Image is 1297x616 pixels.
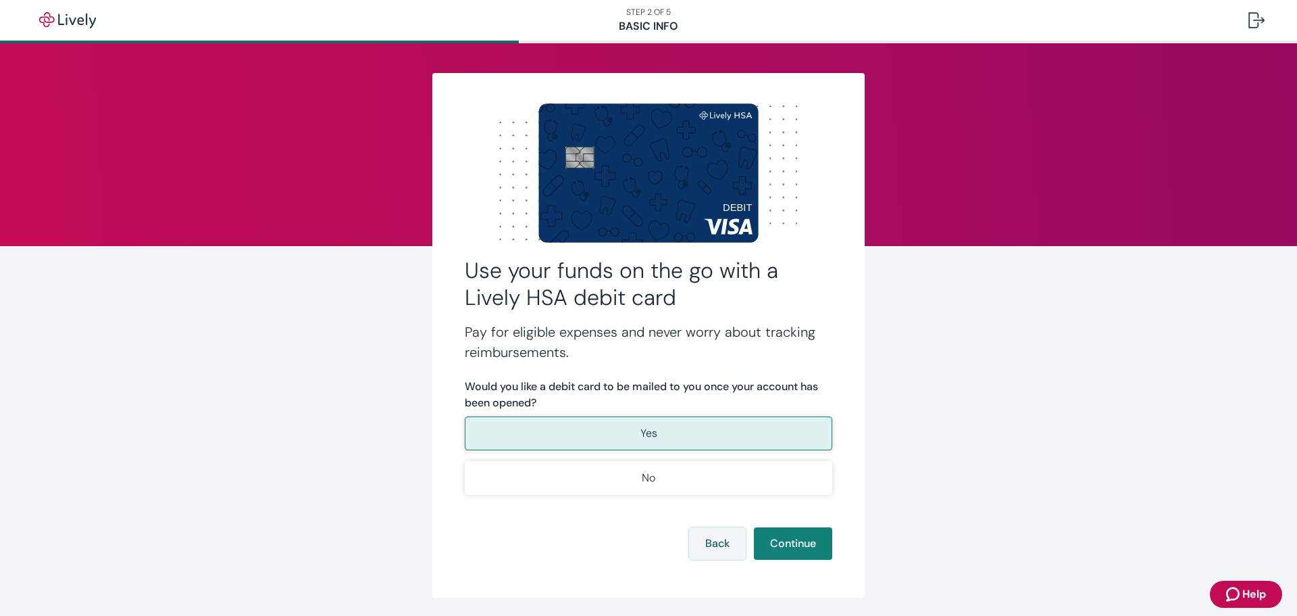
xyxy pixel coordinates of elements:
[689,527,746,560] button: Back
[1238,4,1275,37] button: Log out
[465,322,832,362] h4: Pay for eligible expenses and never worry about tracking reimbursements.
[465,257,832,311] h2: Use your funds on the go with a Lively HSA debit card
[640,425,657,442] p: Yes
[465,105,832,241] img: Dot background
[1210,581,1282,608] button: Zendesk support iconHelp
[30,12,105,28] img: Lively
[465,417,832,450] button: Yes
[1242,586,1266,602] span: Help
[465,379,832,411] label: Would you like a debit card to be mailed to you once your account has been opened?
[754,527,832,560] button: Continue
[1226,586,1242,602] svg: Zendesk support icon
[538,103,759,242] img: Debit card
[642,470,655,486] p: No
[465,461,832,495] button: No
